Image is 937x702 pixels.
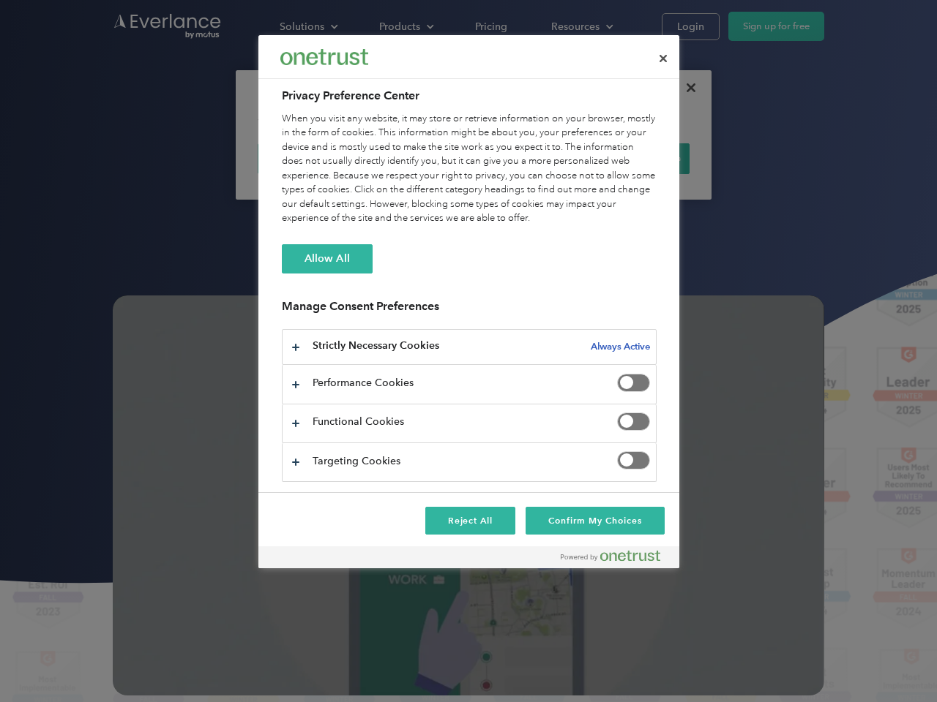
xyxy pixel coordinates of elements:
[282,87,657,105] h2: Privacy Preference Center
[258,35,679,568] div: Preference center
[280,42,368,72] div: Everlance
[258,35,679,568] div: Privacy Preference Center
[108,87,182,118] input: Submit
[647,42,679,75] button: Close
[280,49,368,64] img: Everlance
[282,112,657,226] div: When you visit any website, it may store or retrieve information on your browser, mostly in the f...
[425,507,516,535] button: Reject All
[282,244,373,273] button: Allow All
[561,550,672,568] a: Powered by OneTrust Opens in a new Tab
[282,299,657,322] h3: Manage Consent Preferences
[561,550,660,562] img: Powered by OneTrust Opens in a new Tab
[526,507,664,535] button: Confirm My Choices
